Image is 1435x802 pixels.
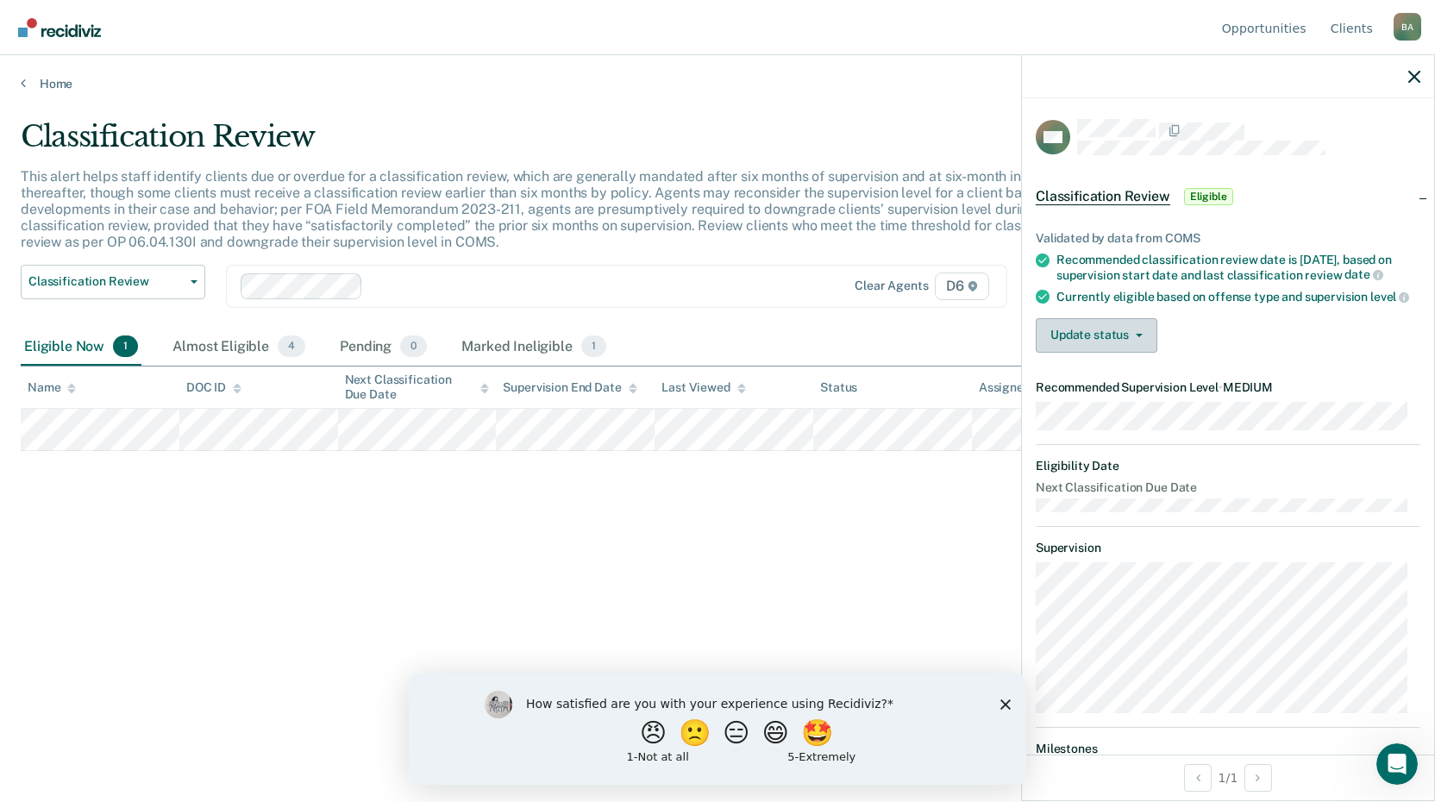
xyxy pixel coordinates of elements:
span: • [1219,380,1223,394]
div: Recommended classification review date is [DATE], based on supervision start date and last classi... [1056,253,1420,282]
a: Home [21,76,1414,91]
span: 1 [581,335,606,358]
span: 0 [400,335,427,358]
span: Eligible [1184,188,1233,205]
button: Next Opportunity [1244,764,1272,792]
div: Next Classification Due Date [345,373,490,402]
span: level [1370,290,1409,304]
div: Name [28,380,76,395]
span: 1 [113,335,138,358]
span: Classification Review [1036,188,1170,205]
iframe: Survey by Kim from Recidiviz [409,674,1026,785]
span: date [1344,267,1382,281]
iframe: Intercom live chat [1376,743,1418,785]
div: Eligible Now [21,329,141,367]
div: Last Viewed [661,380,745,395]
div: Supervision End Date [503,380,636,395]
dt: Supervision [1036,541,1420,555]
div: Classification Review [21,119,1097,168]
button: Update status [1036,318,1157,353]
div: Currently eligible based on offense type and supervision [1056,289,1420,304]
div: Classification ReviewEligible [1022,169,1434,224]
span: Classification Review [28,274,184,289]
div: 1 / 1 [1022,755,1434,800]
div: Clear agents [855,279,928,293]
div: Validated by data from COMS [1036,231,1420,246]
dt: Milestones [1036,742,1420,756]
dt: Recommended Supervision Level MEDIUM [1036,380,1420,395]
dt: Eligibility Date [1036,459,1420,473]
p: This alert helps staff identify clients due or overdue for a classification review, which are gen... [21,168,1078,251]
img: Recidiviz [18,18,101,37]
div: Almost Eligible [169,329,309,367]
div: Pending [336,329,430,367]
div: Marked Ineligible [458,329,610,367]
div: Status [820,380,857,395]
div: B A [1394,13,1421,41]
button: Previous Opportunity [1184,764,1212,792]
dt: Next Classification Due Date [1036,480,1420,495]
span: 4 [278,335,305,358]
button: Profile dropdown button [1394,13,1421,41]
div: Assigned to [979,380,1060,395]
div: DOC ID [186,380,241,395]
span: D6 [935,273,989,300]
